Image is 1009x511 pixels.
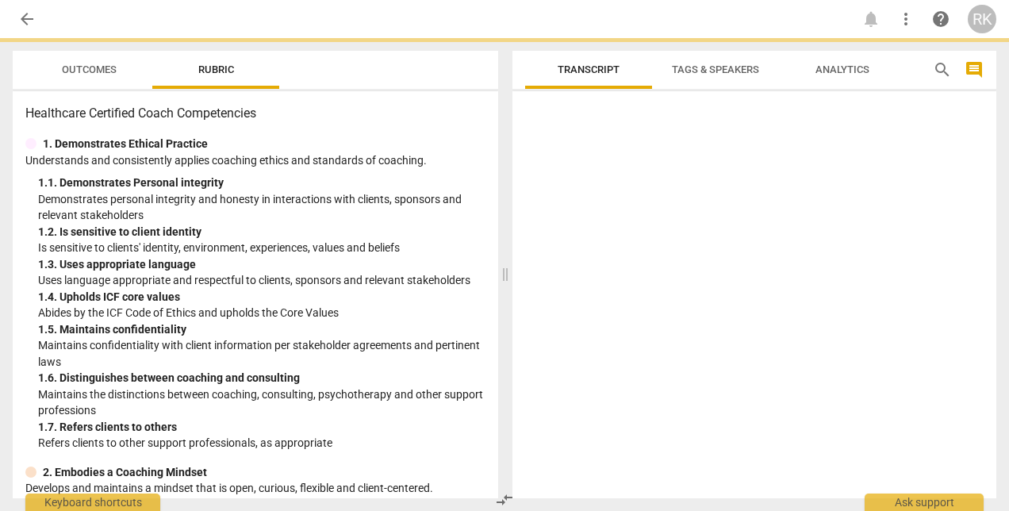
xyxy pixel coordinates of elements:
[38,191,485,224] p: Demonstrates personal integrity and honesty in interactions with clients, sponsors and relevant s...
[25,104,485,123] h3: Healthcare Certified Coach Competencies
[933,60,952,79] span: search
[38,240,485,256] p: Is sensitive to clients' identity, environment, experiences, values and beliefs
[62,63,117,75] span: Outcomes
[17,10,36,29] span: arrow_back
[865,494,984,511] div: Ask support
[38,370,485,386] div: 1. 6. Distinguishes between coaching and consulting
[43,464,207,481] p: 2. Embodies a Coaching Mindset
[198,63,234,75] span: Rubric
[38,435,485,451] p: Refers clients to other support professionals, as appropriate
[961,57,987,83] button: Show/Hide comments
[927,5,955,33] a: Help
[672,63,759,75] span: Tags & Speakers
[38,256,485,273] div: 1. 3. Uses appropriate language
[558,63,620,75] span: Transcript
[896,10,915,29] span: more_vert
[38,175,485,191] div: 1. 1. Demonstrates Personal integrity
[38,321,485,338] div: 1. 5. Maintains confidentiality
[38,419,485,436] div: 1. 7. Refers clients to others
[495,490,514,509] span: compare_arrows
[38,272,485,289] p: Uses language appropriate and respectful to clients, sponsors and relevant stakeholders
[25,494,160,511] div: Keyboard shortcuts
[25,152,485,169] p: Understands and consistently applies coaching ethics and standards of coaching.
[968,5,996,33] button: RK
[38,386,485,419] p: Maintains the distinctions between coaching, consulting, psychotherapy and other support professions
[38,289,485,305] div: 1. 4. Upholds ICF core values
[930,57,955,83] button: Search
[38,224,485,240] div: 1. 2. Is sensitive to client identity
[43,136,208,152] p: 1. Demonstrates Ethical Practice
[25,480,485,497] p: Develops and maintains a mindset that is open, curious, flexible and client-centered.
[815,63,869,75] span: Analytics
[38,305,485,321] p: Abides by the ICF Code of Ethics and upholds the Core Values
[931,10,950,29] span: help
[965,60,984,79] span: comment
[38,337,485,370] p: Maintains confidentiality with client information per stakeholder agreements and pertinent laws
